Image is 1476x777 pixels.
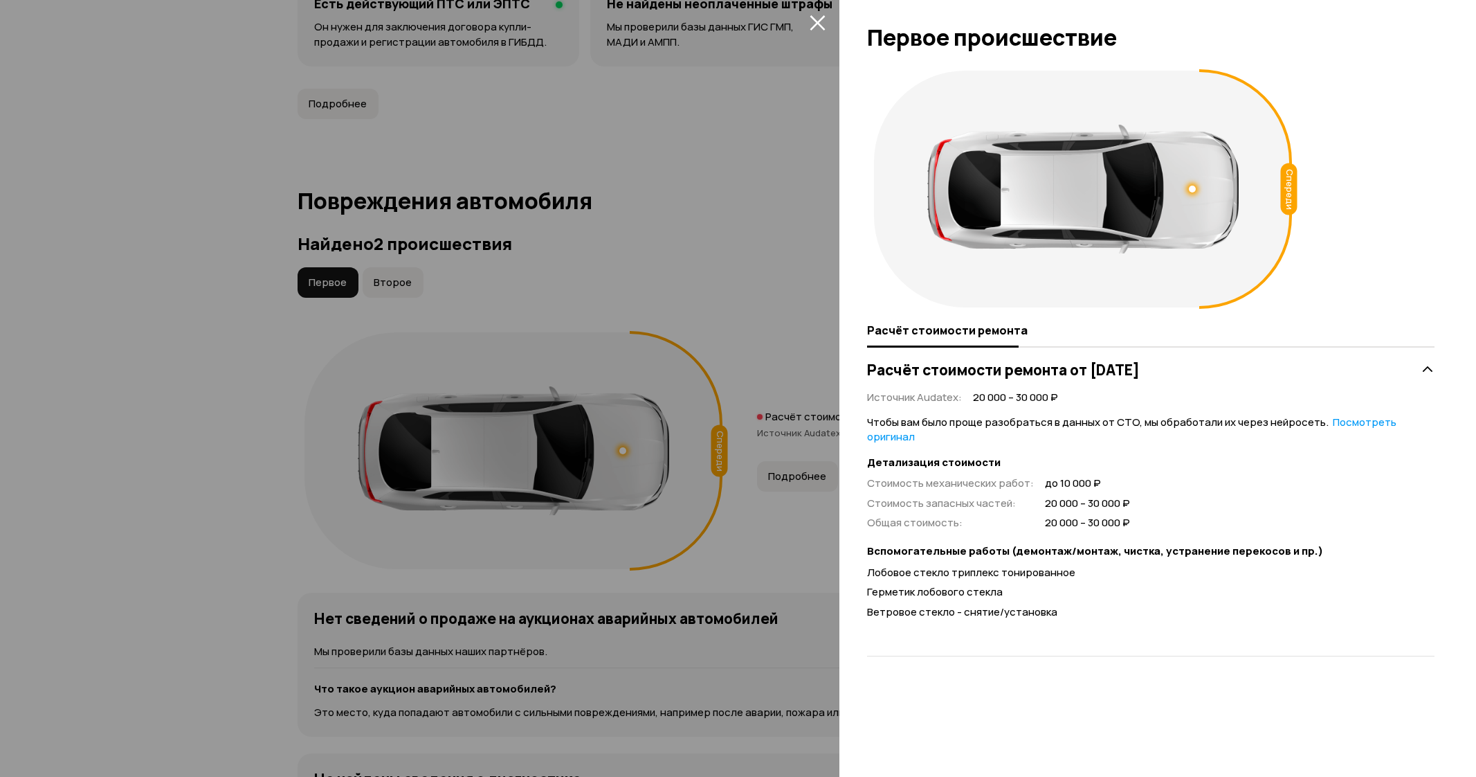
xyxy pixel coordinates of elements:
span: Герметик лобового стекла [867,584,1003,599]
span: 20 000 – 30 000 ₽ [973,391,1058,405]
span: Лобовое стекло триплекс тонированное [867,565,1075,580]
span: Расчёт стоимости ремонта [867,323,1028,337]
div: Спереди [1281,163,1297,215]
span: 20 000 – 30 000 ₽ [1045,516,1130,530]
h3: Расчёт стоимости ремонта от [DATE] [867,361,1140,379]
strong: Детализация стоимости [867,456,1434,470]
span: Стоимость запасных частей : [867,496,1016,510]
strong: Вспомогательные работы (демонтаж/монтаж, чистка, устранение перекосов и пр.) [867,544,1434,559]
span: Чтобы вам было проще разобраться в данных от СТО, мы обработали их через нейросеть. [867,415,1396,444]
span: 20 000 – 30 000 ₽ [1045,497,1130,511]
span: Стоимость механических работ : [867,476,1034,490]
span: Общая стоимость : [867,515,963,530]
button: закрыть [806,11,828,33]
span: Источник Audatex : [867,390,962,404]
span: Ветровое стекло - снятие/установка [867,605,1057,619]
a: Посмотреть оригинал [867,415,1396,444]
span: до 10 000 ₽ [1045,476,1130,491]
